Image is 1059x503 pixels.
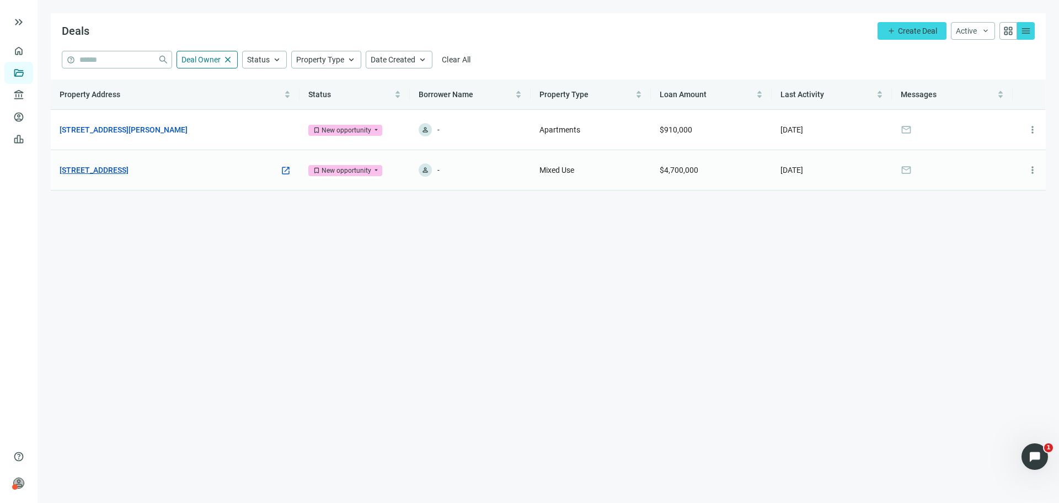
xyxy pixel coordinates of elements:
[13,89,21,100] span: account_balance
[901,165,912,176] span: mail
[13,478,24,489] span: person
[1021,443,1048,470] iframe: Intercom live chat
[60,90,120,99] span: Property Address
[272,55,282,65] span: keyboard_arrow_up
[421,166,429,174] span: person
[660,125,692,134] span: $910,000
[780,125,803,134] span: [DATE]
[419,90,473,99] span: Borrower Name
[981,27,990,35] span: keyboard_arrow_down
[67,56,75,64] span: help
[322,165,371,176] div: New opportunity
[346,55,356,65] span: keyboard_arrow_up
[60,124,188,136] a: [STREET_ADDRESS][PERSON_NAME]
[901,90,937,99] span: Messages
[660,166,698,174] span: $4,700,000
[1020,25,1031,36] span: menu
[60,164,129,176] a: [STREET_ADDRESS]
[437,123,440,136] span: -
[281,166,291,176] span: open_in_new
[660,90,707,99] span: Loan Amount
[539,166,574,174] span: Mixed Use
[539,125,580,134] span: Apartments
[887,27,896,35] span: add
[780,166,803,174] span: [DATE]
[371,55,415,64] span: Date Created
[539,90,589,99] span: Property Type
[901,124,912,135] span: mail
[313,167,320,174] span: bookmark
[1027,124,1038,135] span: more_vert
[418,55,427,65] span: keyboard_arrow_up
[437,163,440,177] span: -
[1021,159,1044,181] button: more_vert
[898,27,937,35] span: Create Deal
[1027,165,1038,176] span: more_vert
[1021,119,1044,141] button: more_vert
[308,90,331,99] span: Status
[442,55,471,64] span: Clear All
[878,22,946,40] button: addCreate Deal
[12,15,25,29] button: keyboard_double_arrow_right
[181,55,221,64] span: Deal Owner
[322,125,371,136] div: New opportunity
[313,126,320,134] span: bookmark
[437,51,476,68] button: Clear All
[247,55,270,64] span: Status
[956,27,977,35] span: Active
[951,22,995,40] button: Activekeyboard_arrow_down
[281,165,291,177] a: open_in_new
[780,90,824,99] span: Last Activity
[223,55,233,65] span: close
[296,55,344,64] span: Property Type
[421,126,429,134] span: person
[1044,443,1053,452] span: 1
[13,451,24,462] span: help
[1003,25,1014,36] span: grid_view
